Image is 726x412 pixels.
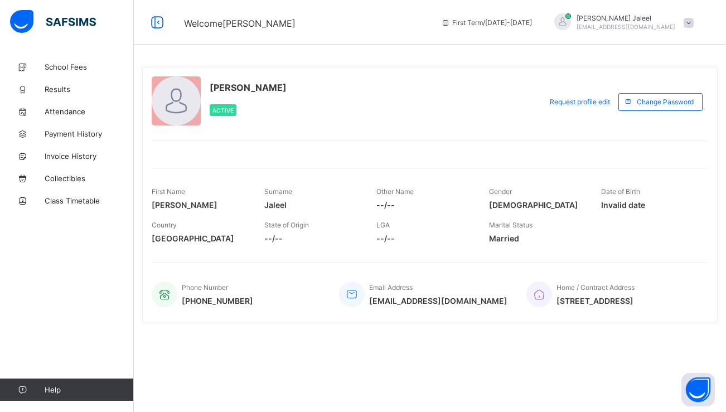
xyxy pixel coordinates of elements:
img: safsims [10,10,96,33]
span: --/-- [376,200,472,210]
span: Home / Contract Address [556,283,635,292]
span: Phone Number [182,283,228,292]
span: Married [489,234,585,243]
button: Open asap [681,373,715,406]
span: Change Password [637,98,694,106]
span: Jaleel [264,200,360,210]
span: [DEMOGRAPHIC_DATA] [489,200,585,210]
span: --/-- [264,234,360,243]
span: [EMAIL_ADDRESS][DOMAIN_NAME] [577,23,675,30]
span: Attendance [45,107,134,116]
span: [EMAIL_ADDRESS][DOMAIN_NAME] [369,296,507,306]
span: First Name [152,187,185,196]
span: [PERSON_NAME] Jaleel [577,14,675,22]
span: [GEOGRAPHIC_DATA] [152,234,248,243]
span: [PHONE_NUMBER] [182,296,253,306]
span: State of Origin [264,221,309,229]
span: School Fees [45,62,134,71]
span: session/term information [441,18,532,27]
span: [STREET_ADDRESS] [556,296,635,306]
span: [PERSON_NAME] [152,200,248,210]
span: --/-- [376,234,472,243]
span: Payment History [45,129,134,138]
span: Country [152,221,177,229]
span: LGA [376,221,390,229]
span: Gender [489,187,512,196]
span: Other Name [376,187,414,196]
span: Welcome [PERSON_NAME] [184,18,296,29]
span: Date of Birth [601,187,640,196]
span: Active [212,107,234,114]
span: Collectibles [45,174,134,183]
span: [PERSON_NAME] [210,82,287,93]
span: Marital Status [489,221,533,229]
div: SaifJaleel [543,13,699,32]
span: Invoice History [45,152,134,161]
span: Request profile edit [550,98,610,106]
span: Invalid date [601,200,697,210]
span: Class Timetable [45,196,134,205]
span: Results [45,85,134,94]
span: Surname [264,187,292,196]
span: Help [45,385,133,394]
span: Email Address [369,283,413,292]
